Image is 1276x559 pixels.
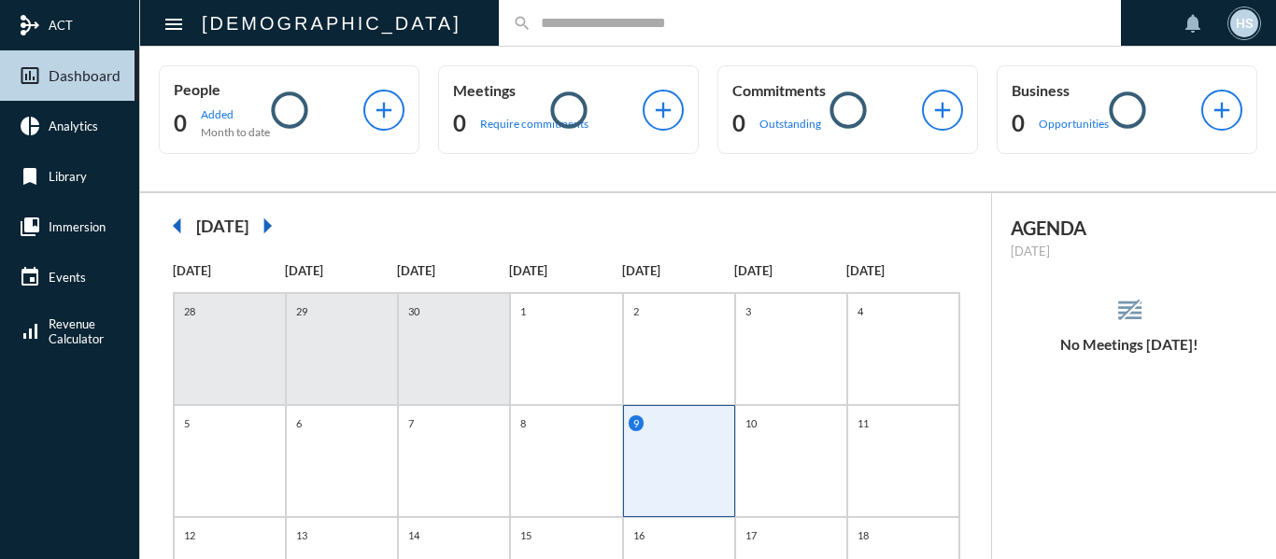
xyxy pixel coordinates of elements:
p: 5 [179,415,194,431]
h2: [DATE] [196,216,248,236]
div: HS [1230,9,1258,37]
p: [DATE] [509,263,621,278]
mat-icon: Side nav toggle icon [163,13,185,35]
span: Events [49,270,86,285]
p: 8 [516,415,531,431]
p: [DATE] [846,263,958,278]
p: 12 [179,527,200,543]
mat-icon: event [19,266,41,288]
p: 13 [291,527,312,543]
p: 11 [853,415,873,431]
span: Immersion [49,219,106,234]
mat-icon: collections_bookmark [19,216,41,238]
p: [DATE] [285,263,397,278]
p: 18 [853,527,873,543]
mat-icon: arrow_left [159,207,196,245]
p: 28 [179,303,200,319]
p: 30 [404,303,424,319]
p: 14 [404,527,424,543]
p: [DATE] [1011,244,1248,259]
mat-icon: notifications [1182,12,1204,35]
button: Toggle sidenav [155,5,192,42]
p: [DATE] [734,263,846,278]
p: 3 [741,303,756,319]
mat-icon: reorder [1114,295,1145,326]
p: [DATE] [397,263,509,278]
h5: No Meetings [DATE]! [992,336,1267,353]
p: 4 [853,303,868,319]
p: 7 [404,415,418,431]
p: 29 [291,303,312,319]
span: Dashboard [49,67,121,84]
h2: AGENDA [1011,217,1248,239]
span: Revenue Calculator [49,316,104,346]
p: 16 [629,527,649,543]
p: 9 [629,415,644,431]
p: 6 [291,415,306,431]
h2: [DEMOGRAPHIC_DATA] [202,8,461,38]
mat-icon: arrow_right [248,207,286,245]
mat-icon: mediation [19,14,41,36]
mat-icon: pie_chart [19,115,41,137]
p: 17 [741,527,761,543]
p: [DATE] [622,263,734,278]
mat-icon: search [513,14,532,33]
p: 2 [629,303,644,319]
mat-icon: bookmark [19,165,41,188]
span: Analytics [49,119,98,133]
p: 15 [516,527,536,543]
p: 1 [516,303,531,319]
span: Library [49,169,87,184]
mat-icon: signal_cellular_alt [19,320,41,342]
p: [DATE] [173,263,285,278]
mat-icon: insert_chart_outlined [19,64,41,87]
span: ACT [49,18,73,33]
p: 10 [741,415,761,431]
